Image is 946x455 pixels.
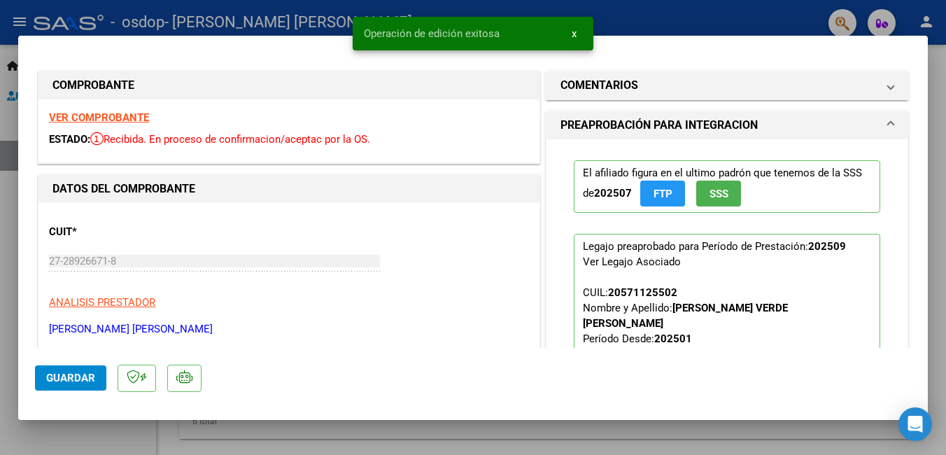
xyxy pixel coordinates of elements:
p: CUIT [49,224,193,240]
span: Operación de edición exitosa [364,27,500,41]
strong: [PERSON_NAME] VERDE [PERSON_NAME] [583,302,788,330]
h1: PREAPROBACIÓN PARA INTEGRACION [560,117,758,134]
button: Guardar [35,365,106,391]
mat-expansion-panel-header: COMENTARIOS [546,71,908,99]
strong: 202501 [654,332,692,345]
p: El afiliado figura en el ultimo padrón que tenemos de la SSS de [574,160,880,213]
span: FTP [654,188,672,200]
span: CUIL: Nombre y Apellido: Período Desde: Período Hasta: Admite Dependencia: [583,286,835,407]
strong: 202509 [808,240,846,253]
span: SSS [709,188,728,200]
div: Open Intercom Messenger [898,407,932,441]
button: x [560,21,588,46]
span: ESTADO: [49,133,90,146]
span: x [572,27,577,40]
p: Legajo preaprobado para Período de Prestación: [574,234,880,451]
mat-expansion-panel-header: PREAPROBACIÓN PARA INTEGRACION [546,111,908,139]
strong: DATOS DEL COMPROBANTE [52,182,195,195]
strong: 202507 [594,187,632,199]
p: [PERSON_NAME] [PERSON_NAME] [49,321,529,337]
button: FTP [640,181,685,206]
span: Guardar [46,372,95,384]
div: 20571125502 [608,285,677,300]
span: Recibida. En proceso de confirmacion/aceptac por la OS. [90,133,370,146]
button: SSS [696,181,741,206]
span: ANALISIS PRESTADOR [49,296,155,309]
div: Ver Legajo Asociado [583,254,681,269]
strong: COMPROBANTE [52,78,134,92]
h1: COMENTARIOS [560,77,638,94]
a: VER COMPROBANTE [49,111,149,124]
